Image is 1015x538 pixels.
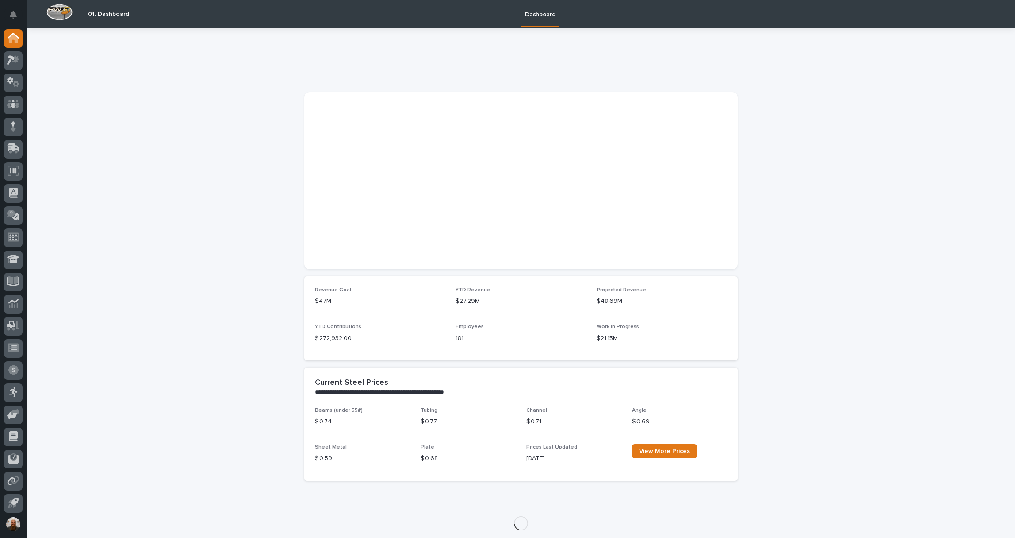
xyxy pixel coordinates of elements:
[4,5,23,24] button: Notifications
[632,408,647,413] span: Angle
[526,454,621,463] p: [DATE]
[632,417,727,426] p: $ 0.69
[315,297,445,306] p: $47M
[597,297,727,306] p: $48.69M
[421,408,437,413] span: Tubing
[421,454,516,463] p: $ 0.68
[315,378,388,388] h2: Current Steel Prices
[46,4,73,20] img: Workspace Logo
[456,324,484,329] span: Employees
[315,454,410,463] p: $ 0.59
[421,445,434,450] span: Plate
[11,11,23,25] div: Notifications
[315,417,410,426] p: $ 0.74
[597,334,727,343] p: $21.15M
[88,11,129,18] h2: 01. Dashboard
[597,324,639,329] span: Work in Progress
[632,444,697,458] a: View More Prices
[526,417,621,426] p: $ 0.71
[456,297,586,306] p: $27.29M
[315,445,347,450] span: Sheet Metal
[456,287,490,293] span: YTD Revenue
[315,287,351,293] span: Revenue Goal
[315,408,363,413] span: Beams (under 55#)
[526,445,577,450] span: Prices Last Updated
[4,515,23,534] button: users-avatar
[456,334,586,343] p: 181
[315,334,445,343] p: $ 272,932.00
[597,287,646,293] span: Projected Revenue
[315,324,361,329] span: YTD Contributions
[526,408,547,413] span: Channel
[421,417,516,426] p: $ 0.77
[639,448,690,454] span: View More Prices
